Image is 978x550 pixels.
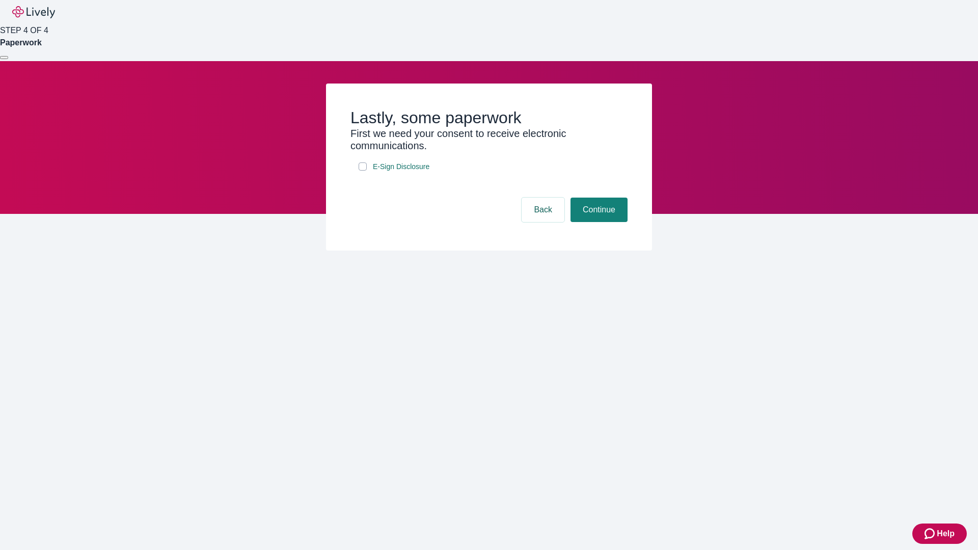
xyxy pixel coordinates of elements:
span: Help [937,528,955,540]
button: Continue [570,198,628,222]
h3: First we need your consent to receive electronic communications. [350,127,628,152]
svg: Zendesk support icon [925,528,937,540]
button: Zendesk support iconHelp [912,524,967,544]
span: E-Sign Disclosure [373,161,429,172]
a: e-sign disclosure document [371,160,431,173]
h2: Lastly, some paperwork [350,108,628,127]
img: Lively [12,6,55,18]
button: Back [522,198,564,222]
